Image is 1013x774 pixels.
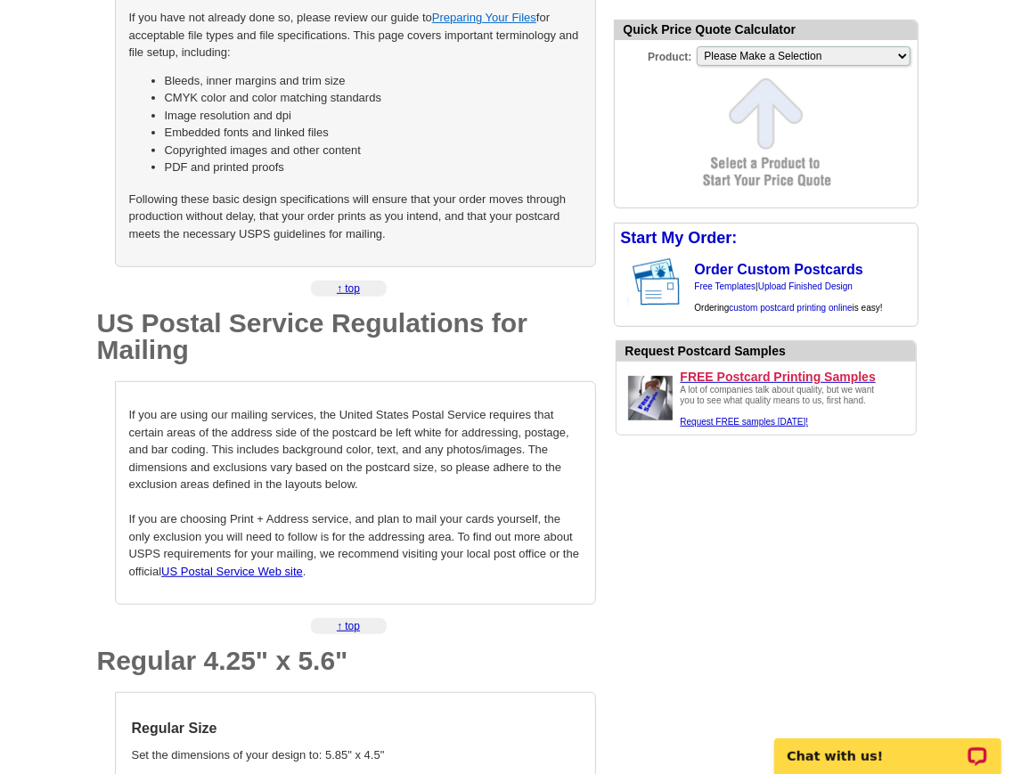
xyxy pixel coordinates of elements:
h1: Regular 4.25" x 5.6" [97,648,596,674]
a: Order Custom Postcards [695,262,863,277]
div: Request Postcard Samples [625,342,916,361]
a: Preparing Your Files [432,11,536,24]
li: Image resolution and dpi [165,107,582,125]
a: ↑ top [337,282,360,295]
p: If you are using our mailing services, the United States Postal Service requires that certain are... [129,406,582,580]
li: CMYK color and color matching standards [165,89,582,107]
a: FREE Postcard Printing Samples [681,369,909,385]
div: A lot of companies talk about quality, but we want you to see what quality means to us, first hand. [681,385,886,428]
li: Embedded fonts and linked files [165,124,582,142]
a: custom postcard printing online [729,303,852,313]
img: post card showing stamp and address area [629,253,692,312]
iframe: LiveChat chat widget [763,718,1013,774]
p: Following these basic design specifications will ensure that your order moves through production ... [129,191,582,243]
p: If you have not already done so, please review our guide to for acceptable file types and file sp... [129,9,582,61]
a: Free Templates [695,281,756,291]
span: | Ordering is easy! [695,281,883,313]
h1: US Postal Service Regulations for Mailing [97,310,596,363]
h4: Regular Size [132,720,579,737]
img: background image for postcard [615,253,629,312]
li: Bleeds, inner margins and trim size [165,72,582,90]
img: Upload a design ready to be printed [624,371,677,425]
a: Request FREE samples [DATE]! [681,417,809,427]
div: Quick Price Quote Calculator [615,20,918,40]
li: Copyrighted images and other content [165,142,582,159]
div: Start My Order: [615,224,918,253]
a: ↑ top [337,620,360,632]
a: Upload Finished Design [758,281,853,291]
a: US Postal Service Web site [161,565,303,578]
li: PDF and printed proofs [165,159,582,176]
label: Product: [615,45,695,65]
